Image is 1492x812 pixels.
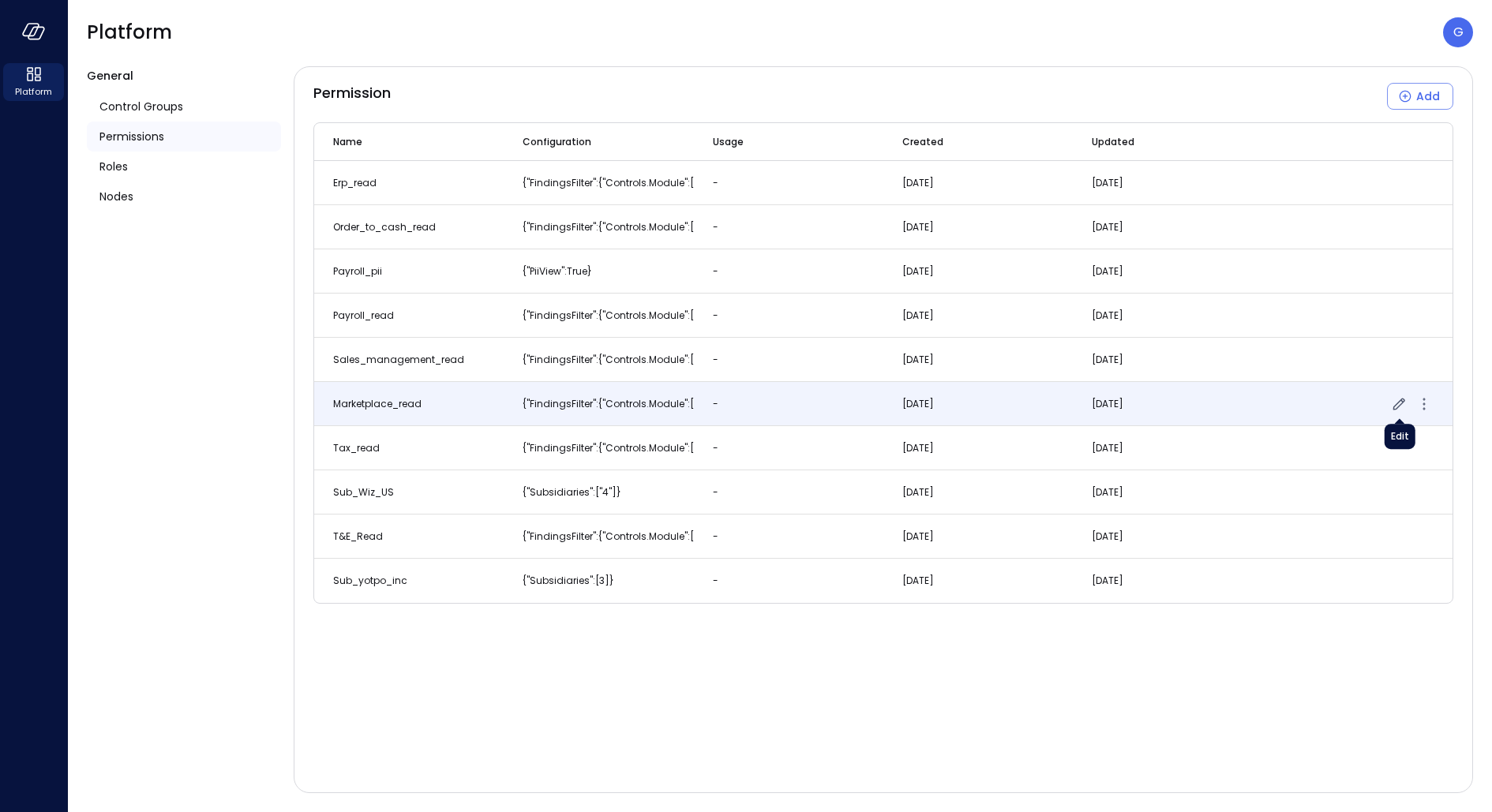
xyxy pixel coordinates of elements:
[902,353,934,366] span: [DATE]
[3,63,64,101] div: Platform
[1092,264,1123,278] span: [DATE]
[333,176,377,189] span: erp_read
[523,353,714,366] span: {"findingsFilter":{"controls.module":[11]}}
[87,92,281,122] a: Control Groups
[713,574,718,587] span: -
[1092,176,1123,189] span: [DATE]
[713,176,718,189] span: -
[713,485,718,499] span: -
[902,309,934,322] span: [DATE]
[902,441,934,455] span: [DATE]
[713,264,718,278] span: -
[333,134,362,150] span: Name
[15,84,52,99] span: Platform
[1416,87,1440,107] div: Add
[99,98,183,115] span: Control Groups
[523,176,714,189] span: {"findingsFilter":{"controls.module":[8]}}
[713,309,718,322] span: -
[333,353,464,366] span: sales_management_read
[713,134,744,150] span: Usage
[333,220,436,234] span: order_to_cash_read
[902,485,934,499] span: [DATE]
[902,529,934,543] span: [DATE]
[1092,309,1123,322] span: [DATE]
[99,128,164,145] span: Permissions
[333,529,383,543] span: T&E_Read
[99,188,133,205] span: Nodes
[902,264,934,278] span: [DATE]
[1092,441,1123,455] span: [DATE]
[87,122,281,152] a: Permissions
[333,264,382,278] span: payroll_pii
[87,20,172,45] span: Platform
[333,574,407,587] span: sub_yotpo_inc
[1092,529,1123,543] span: [DATE]
[713,441,718,455] span: -
[523,441,714,455] span: {"findingsFilter":{"controls.module":[9]}}
[87,68,133,84] span: General
[1387,83,1453,110] button: Add
[1415,395,1434,413] button: more
[1092,397,1123,410] span: [DATE]
[902,220,934,234] span: [DATE]
[87,152,281,181] a: Roles
[902,134,943,150] span: Created
[87,181,281,211] a: Nodes
[713,353,718,366] span: -
[1453,23,1464,42] p: G
[333,397,422,410] span: Marketplace_read
[333,485,394,499] span: Sub_Wiz_US
[333,309,394,322] span: payroll_read
[1092,485,1123,499] span: [DATE]
[1092,353,1123,366] span: [DATE]
[313,83,391,110] span: Permission
[523,134,591,150] span: Configuration
[99,158,128,175] span: Roles
[523,397,718,410] span: {"findingsFilter":{"controls.module":[14]}}
[902,176,934,189] span: [DATE]
[902,397,934,410] span: [DATE]
[523,220,718,234] span: {"findingsFilter":{"controls.module":[10]}}
[1092,134,1134,150] span: Updated
[713,529,718,543] span: -
[713,397,718,410] span: -
[1092,574,1123,587] span: [DATE]
[1443,17,1473,47] div: Guy
[523,529,723,543] span: {"findingsFilter":{"controls.module":["13"]}}
[523,574,614,587] span: {"subsidiaries":[3]}
[523,309,714,322] span: {"findingsFilter":{"controls.module":[5]}}
[713,220,718,234] span: -
[1391,428,1409,444] div: Edit
[523,264,592,278] span: {"piiView":true}
[523,485,621,499] span: {"subsidiaries":["4"]}
[1092,220,1123,234] span: [DATE]
[902,574,934,587] span: [DATE]
[333,441,380,455] span: Tax_read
